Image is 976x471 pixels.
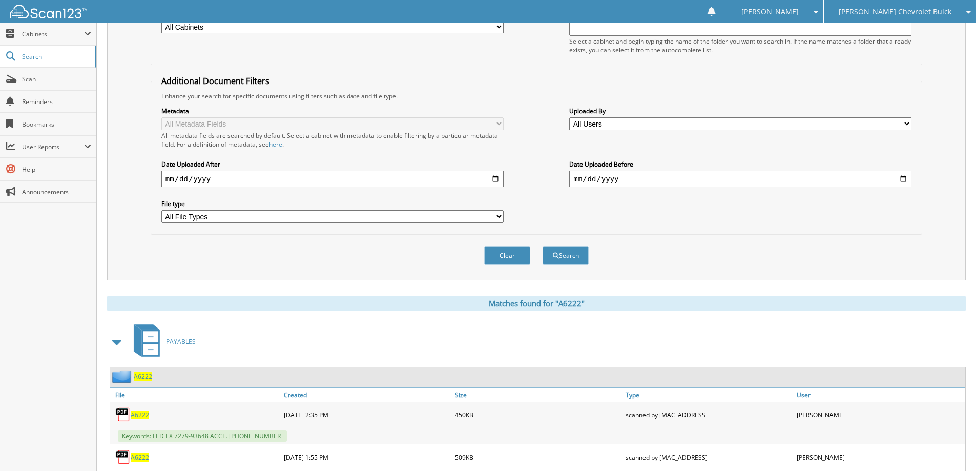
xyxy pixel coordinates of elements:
[22,52,90,61] span: Search
[543,246,589,265] button: Search
[161,199,504,208] label: File type
[110,388,281,402] a: File
[281,404,452,425] div: [DATE] 2:35 PM
[569,160,911,169] label: Date Uploaded Before
[484,246,530,265] button: Clear
[115,449,131,465] img: PDF.png
[107,296,966,311] div: Matches found for "A6222"
[839,9,951,15] span: [PERSON_NAME] Chevrolet Buick
[118,430,287,442] span: Keywords: FED EX 7279-93648 ACCT. [PHONE_NUMBER]
[161,160,504,169] label: Date Uploaded After
[22,75,91,84] span: Scan
[115,407,131,422] img: PDF.png
[22,165,91,174] span: Help
[166,337,196,346] span: PAYABLES
[281,447,452,467] div: [DATE] 1:55 PM
[131,411,149,419] a: A6222
[569,171,911,187] input: end
[623,388,794,402] a: Type
[452,388,624,402] a: Size
[156,75,275,87] legend: Additional Document Filters
[925,422,976,471] iframe: Chat Widget
[452,404,624,425] div: 450KB
[623,404,794,425] div: scanned by [MAC_ADDRESS]
[281,388,452,402] a: Created
[452,447,624,467] div: 509KB
[741,9,799,15] span: [PERSON_NAME]
[161,171,504,187] input: start
[10,5,87,18] img: scan123-logo-white.svg
[161,131,504,149] div: All metadata fields are searched by default. Select a cabinet with metadata to enable filtering b...
[22,30,84,38] span: Cabinets
[794,404,965,425] div: [PERSON_NAME]
[22,188,91,196] span: Announcements
[134,372,152,381] a: A6222
[156,92,917,100] div: Enhance your search for specific documents using filters such as date and file type.
[22,120,91,129] span: Bookmarks
[131,453,149,462] a: A6222
[22,97,91,106] span: Reminders
[794,447,965,467] div: [PERSON_NAME]
[794,388,965,402] a: User
[269,140,282,149] a: here
[128,321,196,362] a: PAYABLES
[161,107,504,115] label: Metadata
[22,142,84,151] span: User Reports
[569,37,911,54] div: Select a cabinet and begin typing the name of the folder you want to search in. If the name match...
[112,370,134,383] img: folder2.png
[623,447,794,467] div: scanned by [MAC_ADDRESS]
[569,107,911,115] label: Uploaded By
